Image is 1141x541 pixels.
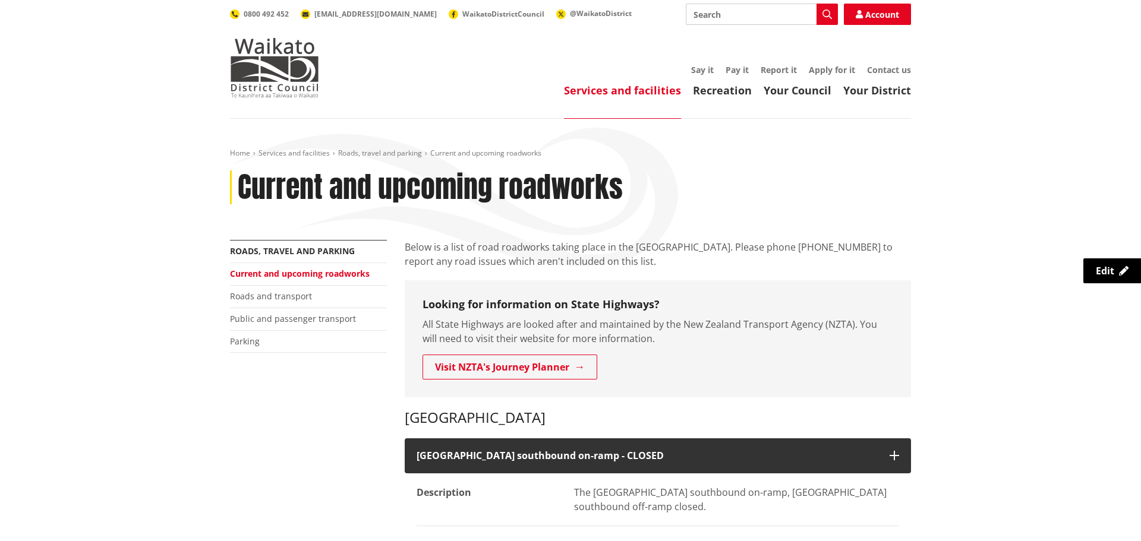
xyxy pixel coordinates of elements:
[564,83,681,97] a: Services and facilities
[230,38,319,97] img: Waikato District Council - Te Kaunihera aa Takiwaa o Waikato
[556,8,632,18] a: @WaikatoDistrict
[238,170,623,205] h1: Current and upcoming roadworks
[686,4,838,25] input: Search input
[574,485,899,514] div: The [GEOGRAPHIC_DATA] southbound on-ramp, [GEOGRAPHIC_DATA] southbound off-ramp closed.
[867,64,911,75] a: Contact us
[230,268,370,279] a: Current and upcoming roadworks
[301,9,437,19] a: [EMAIL_ADDRESS][DOMAIN_NAME]
[405,438,911,473] button: [GEOGRAPHIC_DATA] southbound on-ramp - CLOSED
[1083,258,1141,283] a: Edit
[405,409,911,426] h3: [GEOGRAPHIC_DATA]
[844,4,911,25] a: Account
[570,8,632,18] span: @WaikatoDistrict
[338,148,422,158] a: Roads, travel and parking
[405,240,911,268] p: Below is a list of road roadworks taking place in the [GEOGRAPHIC_DATA]. Please phone [PHONE_NUMB...
[449,9,544,19] a: WaikatoDistrictCouncil
[230,148,911,159] nav: breadcrumb
[726,64,749,75] a: Pay it
[230,148,250,158] a: Home
[230,336,260,347] a: Parking
[462,9,544,19] span: WaikatoDistrictCouncil
[691,64,714,75] a: Say it
[314,9,437,19] span: [EMAIL_ADDRESS][DOMAIN_NAME]
[1096,264,1114,277] span: Edit
[423,355,597,379] a: Visit NZTA's Journey Planner
[230,313,356,324] a: Public and passenger transport
[423,298,893,311] h3: Looking for information on State Highways?
[417,450,878,461] h4: [GEOGRAPHIC_DATA] southbound on-ramp - CLOSED
[809,64,855,75] a: Apply for it
[230,245,355,257] a: Roads, travel and parking
[230,290,312,302] a: Roads and transport
[417,473,562,526] dt: Description
[230,9,289,19] a: 0800 492 452
[244,9,289,19] span: 0800 492 452
[423,317,893,346] p: All State Highways are looked after and maintained by the New Zealand Transport Agency (NZTA). Yo...
[430,148,541,158] span: Current and upcoming roadworks
[761,64,797,75] a: Report it
[259,148,330,158] a: Services and facilities
[843,83,911,97] a: Your District
[764,83,831,97] a: Your Council
[693,83,752,97] a: Recreation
